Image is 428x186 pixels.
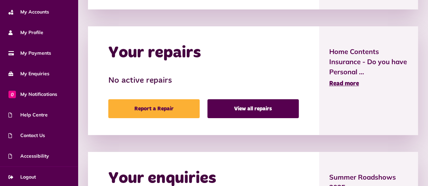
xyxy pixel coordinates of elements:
h2: Your repairs [108,43,201,63]
span: My Accounts [8,8,49,16]
span: Accessibility [8,153,49,160]
a: Report a Repair [108,99,200,118]
span: Home Contents Insurance - Do you have Personal ... [329,47,408,77]
span: My Notifications [8,91,57,98]
a: Home Contents Insurance - Do you have Personal ... Read more [329,47,408,88]
h3: No active repairs [108,76,299,86]
a: View all repairs [207,99,299,118]
span: My Payments [8,50,51,57]
span: My Profile [8,29,43,36]
span: Read more [329,81,359,87]
span: Contact Us [8,132,45,139]
span: My Enquiries [8,70,49,77]
span: Logout [8,174,36,181]
span: 0 [8,90,16,98]
span: Help Centre [8,111,48,118]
